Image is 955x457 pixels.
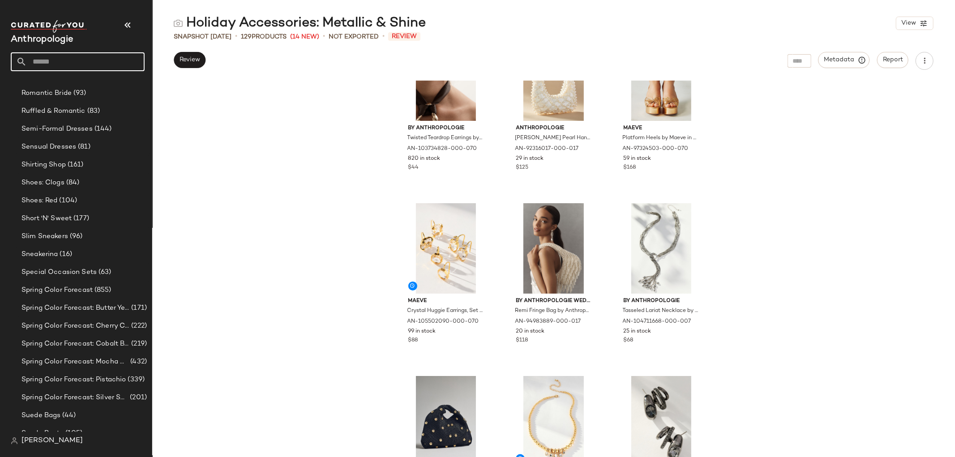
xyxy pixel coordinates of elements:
span: Current Company Name [11,35,73,44]
span: $68 [624,337,634,345]
span: Ruffled & Romantic [21,106,86,116]
span: Spring Color Forecast: Cobalt Blue [21,339,129,349]
span: $118 [516,337,528,345]
span: Special Occasion Sets [21,267,97,278]
span: Sneakerina [21,249,58,260]
span: Spring Color Forecast: Silver Spectrum [21,393,128,403]
span: By Anthropologie [408,124,484,132]
span: Slim Sneakers [21,231,68,242]
img: svg%3e [11,437,18,444]
span: (855) [93,285,111,295]
span: (177) [72,214,89,224]
span: (84) [64,178,80,188]
span: Review [388,32,420,41]
span: Spring Color Forecast: Pistachio [21,375,126,385]
span: AN-105502090-000-070 [407,318,479,326]
span: (219) [129,339,147,349]
img: 104711668_007_b [617,203,707,294]
span: (63) [97,267,111,278]
span: • [382,31,385,42]
span: Spring Color Forecast [21,285,93,295]
span: Tasseled Lariat Necklace by Anthropologie in Silver, Women's, Gold/Plated Brass [623,307,698,315]
span: (93) [72,88,86,98]
span: Review [179,56,200,64]
span: (81) [76,142,90,152]
span: Maeve [408,297,484,305]
span: (104) [57,196,77,206]
span: (105) [64,428,83,439]
button: View [896,17,934,30]
span: (144) [93,124,112,134]
span: AN-92316017-000-017 [515,145,578,153]
span: (171) [129,303,147,313]
span: 129 [241,34,252,40]
span: $44 [408,164,419,172]
span: Shoes: Clogs [21,178,64,188]
span: Snapshot [DATE] [174,32,231,42]
span: Suede Bags [21,410,60,421]
span: $168 [624,164,636,172]
div: Holiday Accessories: Metallic & Shine [174,14,426,32]
span: Not Exported [329,32,379,42]
span: (201) [128,393,147,403]
img: 94983889_017_b15 [509,203,599,294]
span: (339) [126,375,145,385]
span: • [323,31,325,42]
span: 820 in stock [408,155,441,163]
span: 20 in stock [516,328,544,336]
span: Metadata [824,56,865,64]
span: View [901,20,916,27]
span: 99 in stock [408,328,436,336]
span: AN-94983889-000-017 [515,318,581,326]
div: Products [241,32,287,42]
span: (96) [68,231,83,242]
span: Semi-Formal Dresses [21,124,93,134]
span: Spring Color Forecast: Cherry Cola [21,321,129,331]
button: Report [877,52,908,68]
img: cfy_white_logo.C9jOOHJF.svg [11,20,87,33]
span: (161) [66,160,84,170]
span: Twisted Teardrop Earrings by Anthropologie in Gold, Women's, Gold/Plated Brass [407,134,483,142]
span: Remi Fringe Bag by Anthropologie Weddings in Ivory, Women's, Polyester/Acrylic/Satin [515,307,591,315]
span: Anthropologie [516,124,591,132]
span: [PERSON_NAME] [21,436,83,446]
span: 25 in stock [624,328,651,336]
span: [PERSON_NAME] Pearl Handbag by Anthropologie in Ivory, Women's, Polyester/Plastic [515,134,591,142]
span: AN-104711668-000-007 [623,318,691,326]
span: $125 [516,164,528,172]
img: 105502090_070_b [401,203,491,294]
span: (222) [129,321,147,331]
span: Report [882,56,903,64]
span: Suede Boots [21,428,64,439]
img: svg%3e [174,19,183,28]
span: By Anthropologie [624,297,699,305]
span: $88 [408,337,418,345]
span: 29 in stock [516,155,544,163]
span: 59 in stock [624,155,651,163]
span: (16) [58,249,72,260]
span: • [235,31,237,42]
span: Crystal Huggie Earrings, Set of 3 by Maeve in Gold, Women's, Gold/Plated Brass/Cubic Zirconia at ... [407,307,483,315]
span: (83) [86,106,100,116]
span: Platform Heels by Maeve in Gold, Women's, Size: 39, Leather/Rubber at Anthropologie [623,134,698,142]
span: (14 New) [290,32,319,42]
button: Review [174,52,206,68]
button: Metadata [818,52,870,68]
span: AN-103734828-000-070 [407,145,477,153]
span: Shirting Shop [21,160,66,170]
span: Maeve [624,124,699,132]
span: By Anthropologie Weddings [516,297,591,305]
span: (44) [60,410,76,421]
span: Romantic Bride [21,88,72,98]
span: Sensual Dresses [21,142,76,152]
span: Spring Color Forecast: Butter Yellow [21,303,129,313]
span: Shoes: Red [21,196,57,206]
span: AN-97324503-000-070 [623,145,689,153]
span: Short 'N' Sweet [21,214,72,224]
span: (432) [128,357,147,367]
span: Spring Color Forecast: Mocha Mousse [21,357,128,367]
